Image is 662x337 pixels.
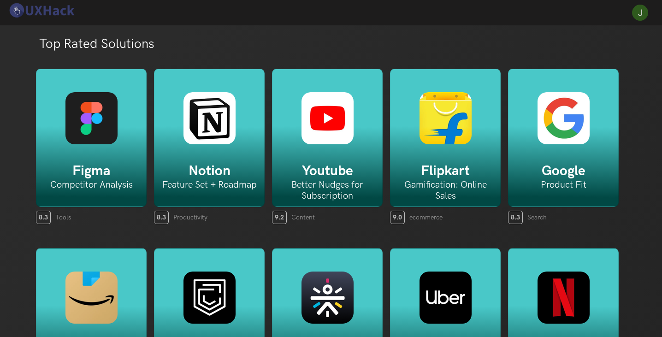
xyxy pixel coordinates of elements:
[55,213,71,221] span: Tools
[36,163,146,179] h5: Figma
[39,36,154,52] h3: Top Rated Solutions
[390,211,405,224] span: 9.0
[390,179,500,201] h6: Gamification: Online Sales
[272,211,287,224] span: 9.2
[173,213,207,221] span: Productivity
[7,2,76,18] img: UXHack logo
[508,69,619,224] a: Google Product Fit 8.3 Search
[390,163,500,179] h5: Flipkart
[508,179,618,190] h6: Product Fit
[272,179,382,201] h6: Better Nudges for Subscription
[409,213,443,221] span: ecommerce
[527,213,547,221] span: Search
[291,213,315,221] span: Content
[154,163,264,179] h5: Notion
[36,179,146,190] h6: Competitor Analysis
[390,69,501,224] a: Flipkart Gamification: Online Sales 9.0 ecommerce
[272,69,383,224] a: Youtube Better Nudges for Subscription 9.2 Content
[36,211,51,224] span: 8.3
[272,163,382,179] h5: Youtube
[154,211,169,224] span: 8.3
[36,69,147,224] a: Figma Competitor Analysis 8.3 Tools
[154,69,265,224] a: Notion Feature Set + Roadmap 8.3 Productivity
[632,5,648,21] img: Your profile pic
[154,179,264,190] h6: Feature Set + Roadmap
[508,211,523,224] span: 8.3
[508,163,618,179] h5: Google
